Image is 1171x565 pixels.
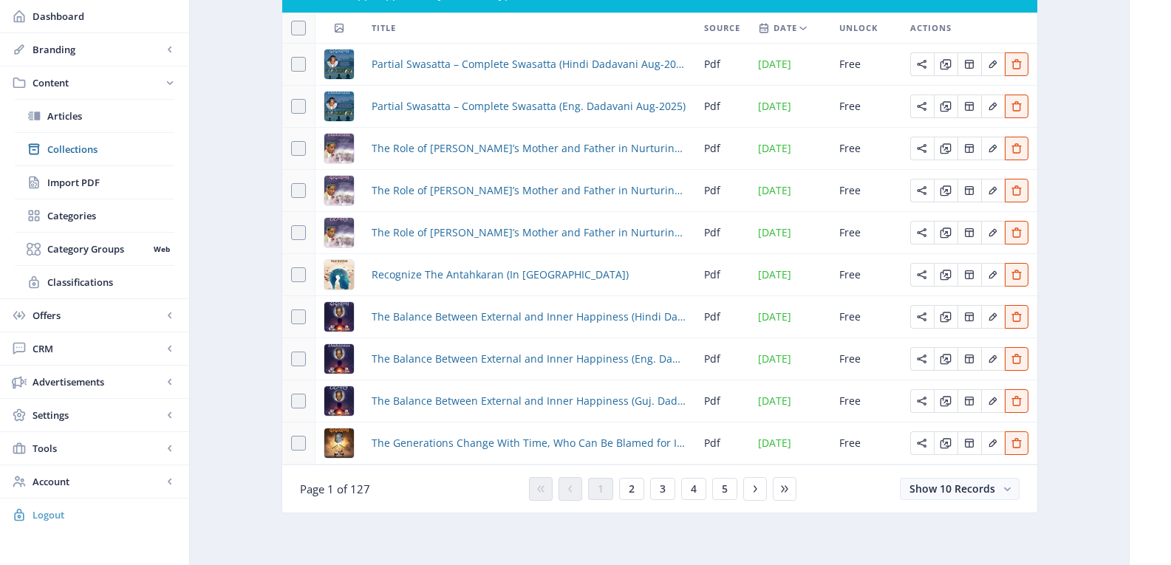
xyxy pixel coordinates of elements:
td: pdf [695,296,749,338]
img: cover.jpg [324,260,354,290]
span: Partial Swasatta – Complete Swasatta (Hindi Dadavani Aug-2025) [372,55,686,73]
a: Edit page [957,309,981,323]
span: Categories [47,208,174,223]
a: Edit page [910,56,934,70]
td: [DATE] [749,44,830,86]
span: 2 [629,483,635,495]
a: Edit page [910,393,934,407]
span: Show 10 Records [909,482,995,496]
span: Date [774,19,797,37]
img: cover.jpg [324,218,354,247]
a: Edit page [934,309,957,323]
a: Edit page [934,351,957,365]
a: Edit page [981,435,1005,449]
span: Branding [33,42,163,57]
span: Offers [33,308,163,323]
td: pdf [695,380,749,422]
a: Edit page [981,309,1005,323]
td: [DATE] [749,254,830,296]
span: Dashboard [33,9,177,24]
a: Edit page [1005,182,1028,196]
a: Edit page [934,393,957,407]
img: cover.jpg [324,302,354,332]
img: cover.jpg [324,428,354,458]
a: Edit page [981,267,1005,281]
a: The Balance Between External and Inner Happiness (Eng. Dadavani June-2025) [372,350,686,368]
a: Edit page [1005,98,1028,112]
td: pdf [695,212,749,254]
td: pdf [695,254,749,296]
span: The Role of [PERSON_NAME]’s Mother and Father in Nurturing His Moral and Cultural Values (Guj. Da... [372,224,686,242]
td: pdf [695,338,749,380]
a: Recognize The Antahkaran (In [GEOGRAPHIC_DATA]) [372,266,629,284]
span: Content [33,75,163,90]
a: Edit page [957,140,981,154]
td: Free [830,170,901,212]
span: Title [372,19,396,37]
a: Category GroupsWeb [15,233,174,265]
img: cover.jpg [324,49,354,79]
span: Articles [47,109,174,123]
nb-badge: Web [148,242,174,256]
img: cover.jpg [324,176,354,205]
img: cover.jpg [324,386,354,416]
a: Edit page [1005,267,1028,281]
td: pdf [695,44,749,86]
span: Classifications [47,275,174,290]
a: Edit page [981,351,1005,365]
td: Free [830,86,901,128]
span: Tools [33,441,163,456]
span: Settings [33,408,163,422]
span: The Role of [PERSON_NAME]’s Mother and Father in Nurturing His Moral and Cultural Values (Eng. Da... [372,140,686,157]
span: Account [33,474,163,489]
span: Partial Swasatta – Complete Swasatta (Eng. Dadavani Aug-2025) [372,97,686,115]
a: Edit page [934,98,957,112]
td: Free [830,128,901,170]
a: Edit page [910,182,934,196]
a: Edit page [910,435,934,449]
a: The Generations Change With Time, Who Can Be Blamed for It? (Hindi Dadavani May-2025) [372,434,686,452]
a: Edit page [981,182,1005,196]
a: Edit page [910,225,934,239]
td: pdf [695,170,749,212]
a: Edit page [957,225,981,239]
td: pdf [695,422,749,465]
a: Edit page [1005,435,1028,449]
a: Edit page [910,267,934,281]
a: Collections [15,133,174,165]
a: The Balance Between External and Inner Happiness (Hindi Dadavani June-2025) [372,308,686,326]
button: 1 [588,478,613,500]
a: Edit page [981,225,1005,239]
td: [DATE] [749,128,830,170]
span: Source [704,19,740,37]
a: Edit page [957,56,981,70]
a: Edit page [981,98,1005,112]
a: Edit page [934,267,957,281]
td: [DATE] [749,296,830,338]
span: The Role of [PERSON_NAME]’s Mother and Father in Nurturing His Moral and Cultural Values (Hindi D... [372,182,686,199]
span: Collections [47,142,174,157]
span: Page 1 of 127 [300,482,370,496]
td: pdf [695,128,749,170]
a: Edit page [957,435,981,449]
span: Import PDF [47,175,174,190]
td: [DATE] [749,86,830,128]
a: Edit page [934,435,957,449]
a: Edit page [934,56,957,70]
span: Logout [33,507,177,522]
td: [DATE] [749,170,830,212]
span: 1 [598,483,604,495]
a: Edit page [1005,140,1028,154]
a: Edit page [1005,393,1028,407]
td: Free [830,44,901,86]
a: Edit page [1005,351,1028,365]
span: Category Groups [47,242,148,256]
a: Edit page [957,351,981,365]
span: 3 [660,483,666,495]
a: Edit page [910,140,934,154]
td: pdf [695,86,749,128]
td: [DATE] [749,380,830,422]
